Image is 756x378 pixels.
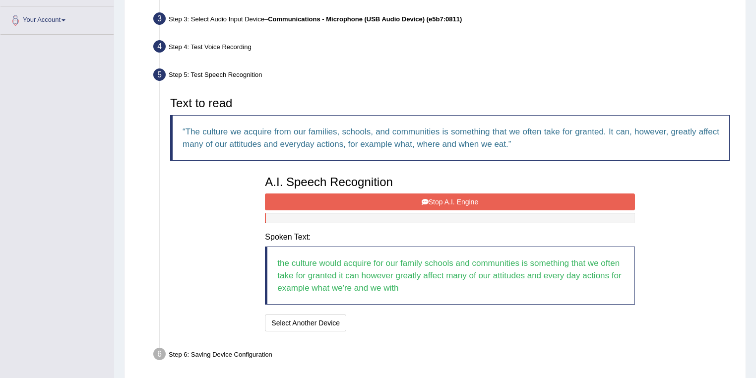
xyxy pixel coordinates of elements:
[265,176,634,189] h3: A.I. Speech Recognition
[149,37,741,59] div: Step 4: Test Voice Recording
[183,127,719,149] q: The culture we acquire from our families, schools, and communities is something that we often tak...
[265,247,634,305] blockquote: the culture would acquire for our family schools and communities is something that we often take ...
[149,65,741,87] div: Step 5: Test Speech Recognition
[265,315,346,331] button: Select Another Device
[0,6,114,31] a: Your Account
[149,345,741,367] div: Step 6: Saving Device Configuration
[268,15,462,23] b: Communications - Microphone (USB Audio Device) (e5b7:0811)
[149,9,741,31] div: Step 3: Select Audio Input Device
[264,15,462,23] span: –
[265,193,634,210] button: Stop A.I. Engine
[170,97,730,110] h3: Text to read
[265,233,634,242] h4: Spoken Text:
